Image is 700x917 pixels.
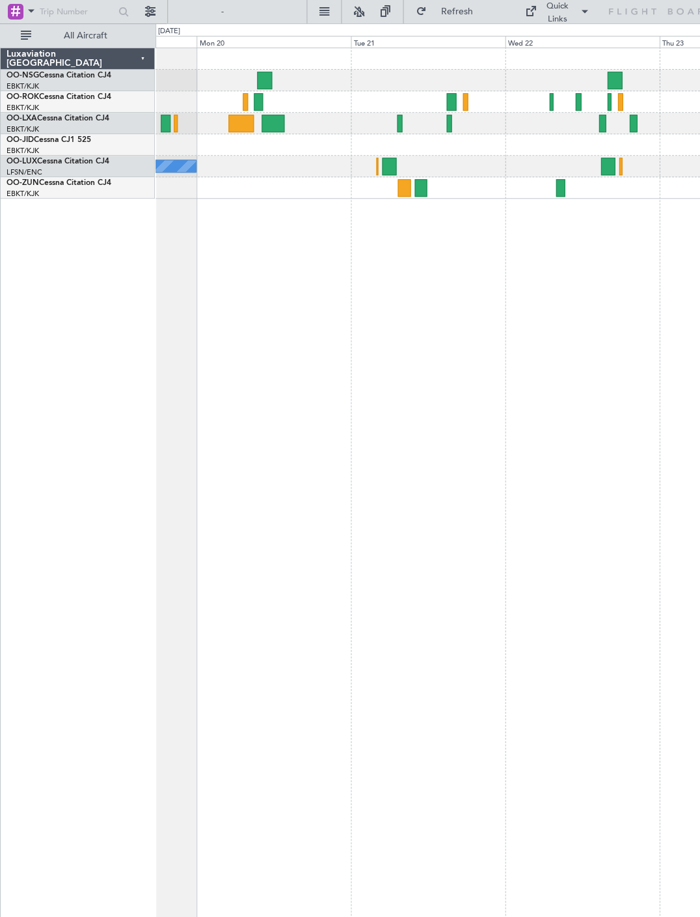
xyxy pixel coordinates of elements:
[40,2,114,21] input: Trip Number
[14,25,141,46] button: All Aircraft
[7,81,39,91] a: EBKT/KJK
[7,189,39,199] a: EBKT/KJK
[158,26,180,37] div: [DATE]
[7,136,34,144] span: OO-JID
[7,72,111,79] a: OO-NSGCessna Citation CJ4
[7,103,39,113] a: EBKT/KJK
[7,93,39,101] span: OO-ROK
[7,115,109,122] a: OO-LXACessna Citation CJ4
[7,115,37,122] span: OO-LXA
[7,158,37,165] span: OO-LUX
[34,31,137,40] span: All Aircraft
[518,1,596,22] button: Quick Links
[7,72,39,79] span: OO-NSG
[7,146,39,156] a: EBKT/KJK
[196,36,351,48] div: Mon 20
[429,7,484,16] span: Refresh
[7,136,91,144] a: OO-JIDCessna CJ1 525
[505,36,659,48] div: Wed 22
[410,1,488,22] button: Refresh
[7,179,111,187] a: OO-ZUNCessna Citation CJ4
[7,124,39,134] a: EBKT/KJK
[351,36,505,48] div: Tue 21
[7,158,109,165] a: OO-LUXCessna Citation CJ4
[7,93,111,101] a: OO-ROKCessna Citation CJ4
[7,179,39,187] span: OO-ZUN
[7,167,42,177] a: LFSN/ENC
